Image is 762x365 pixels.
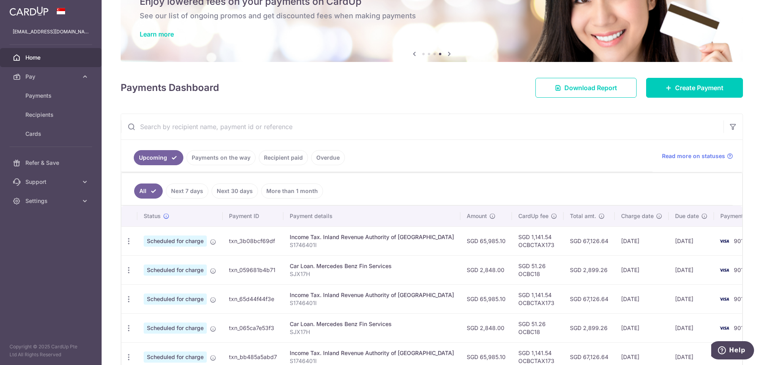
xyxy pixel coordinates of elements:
div: Income Tax. Inland Revenue Authority of [GEOGRAPHIC_DATA] [290,349,454,357]
p: SJX17H [290,270,454,278]
td: SGD 2,848.00 [460,255,512,284]
span: Payments [25,92,78,100]
td: SGD 2,899.26 [564,255,615,284]
span: Support [25,178,78,186]
td: SGD 2,899.26 [564,313,615,342]
td: [DATE] [669,226,714,255]
p: S1746401I [290,357,454,365]
span: Pay [25,73,78,81]
span: 9019 [734,295,747,302]
p: S1746401I [290,241,454,249]
span: Cards [25,130,78,138]
p: S1746401I [290,299,454,307]
td: [DATE] [669,284,714,313]
img: Bank Card [716,323,732,333]
span: CardUp fee [518,212,548,220]
div: Car Loan. Mercedes Benz Fin Services [290,262,454,270]
td: SGD 1,141.54 OCBCTAX173 [512,226,564,255]
a: Upcoming [134,150,183,165]
span: Amount [467,212,487,220]
iframe: Opens a widget where you can find more information [711,341,754,361]
td: SGD 67,126.64 [564,226,615,255]
img: Bank Card [716,236,732,246]
span: Due date [675,212,699,220]
img: CardUp [10,6,48,16]
span: Status [144,212,161,220]
td: [DATE] [669,255,714,284]
th: Payment details [283,206,460,226]
span: Create Payment [675,83,724,93]
span: Download Report [564,83,617,93]
a: Read more on statuses [662,152,733,160]
td: SGD 51.26 OCBC18 [512,313,564,342]
td: [DATE] [615,313,669,342]
span: Scheduled for charge [144,323,207,334]
a: Payments on the way [187,150,256,165]
p: SJX17H [290,328,454,336]
td: [DATE] [615,226,669,255]
td: txn_3b08bcf69df [223,226,283,255]
span: Charge date [621,212,654,220]
a: More than 1 month [261,183,323,199]
span: Read more on statuses [662,152,725,160]
a: Download Report [535,78,637,98]
span: Scheduled for charge [144,265,207,276]
span: 9019 [734,324,747,331]
td: SGD 1,141.54 OCBCTAX173 [512,284,564,313]
h4: Payments Dashboard [121,81,219,95]
td: SGD 51.26 OCBC18 [512,255,564,284]
a: All [134,183,163,199]
td: SGD 65,985.10 [460,226,512,255]
span: Settings [25,197,78,205]
a: Next 7 days [166,183,208,199]
a: Recipient paid [259,150,308,165]
a: Create Payment [646,78,743,98]
span: Scheduled for charge [144,236,207,247]
span: Scheduled for charge [144,294,207,305]
td: SGD 67,126.64 [564,284,615,313]
a: Overdue [311,150,345,165]
td: SGD 65,985.10 [460,284,512,313]
span: Home [25,54,78,62]
td: txn_65d44f44f3e [223,284,283,313]
td: [DATE] [615,255,669,284]
h6: See our list of ongoing promos and get discounted fees when making payments [140,11,724,21]
td: [DATE] [615,284,669,313]
span: 9019 [734,267,747,273]
span: Refer & Save [25,159,78,167]
img: Bank Card [716,294,732,304]
td: [DATE] [669,313,714,342]
span: Recipients [25,111,78,119]
div: Car Loan. Mercedes Benz Fin Services [290,320,454,328]
p: [EMAIL_ADDRESS][DOMAIN_NAME] [13,28,89,36]
a: Learn more [140,30,174,38]
span: Total amt. [570,212,596,220]
span: 9019 [734,238,747,244]
span: Scheduled for charge [144,351,207,363]
div: Income Tax. Inland Revenue Authority of [GEOGRAPHIC_DATA] [290,233,454,241]
td: txn_059681b4b71 [223,255,283,284]
a: Next 30 days [212,183,258,199]
img: Bank Card [716,265,732,275]
div: Income Tax. Inland Revenue Authority of [GEOGRAPHIC_DATA] [290,291,454,299]
input: Search by recipient name, payment id or reference [121,114,724,139]
td: txn_065ca7e53f3 [223,313,283,342]
td: SGD 2,848.00 [460,313,512,342]
th: Payment ID [223,206,283,226]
